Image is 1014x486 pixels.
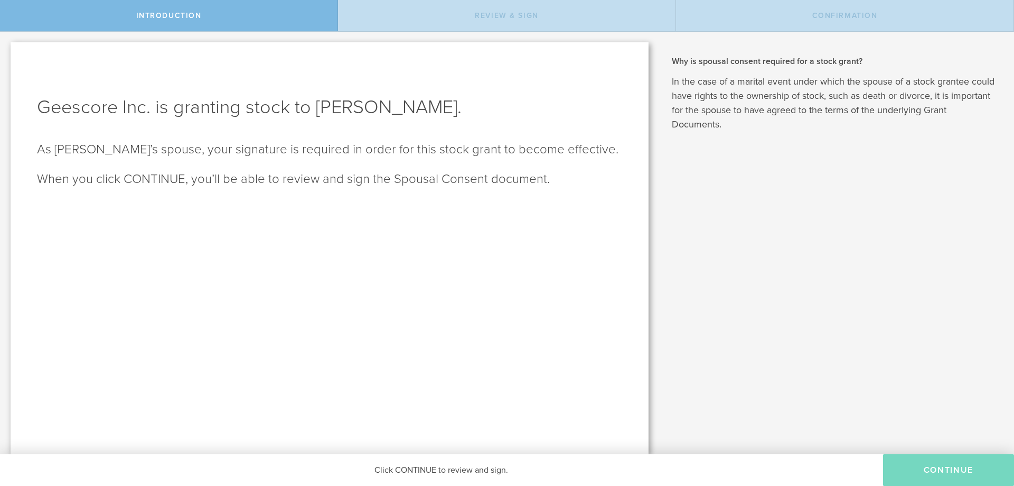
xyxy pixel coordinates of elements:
[475,11,539,20] span: Review & Sign
[136,11,202,20] span: Introduction
[672,56,998,67] h2: Why is spousal consent required for a stock grant?
[961,404,1014,454] iframe: Chat Widget
[812,11,878,20] span: Confirmation
[37,95,622,120] h1: Geescore Inc. is granting stock to [PERSON_NAME].
[37,171,622,188] p: When you click CONTINUE, you’ll be able to review and sign the Spousal Consent document.
[672,75,998,132] p: In the case of a marital event under which the spouse of a stock grantee could have rights to the...
[37,141,622,158] p: As [PERSON_NAME]’s spouse, your signature is required in order for this stock grant to become eff...
[883,454,1014,486] button: CONTINUE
